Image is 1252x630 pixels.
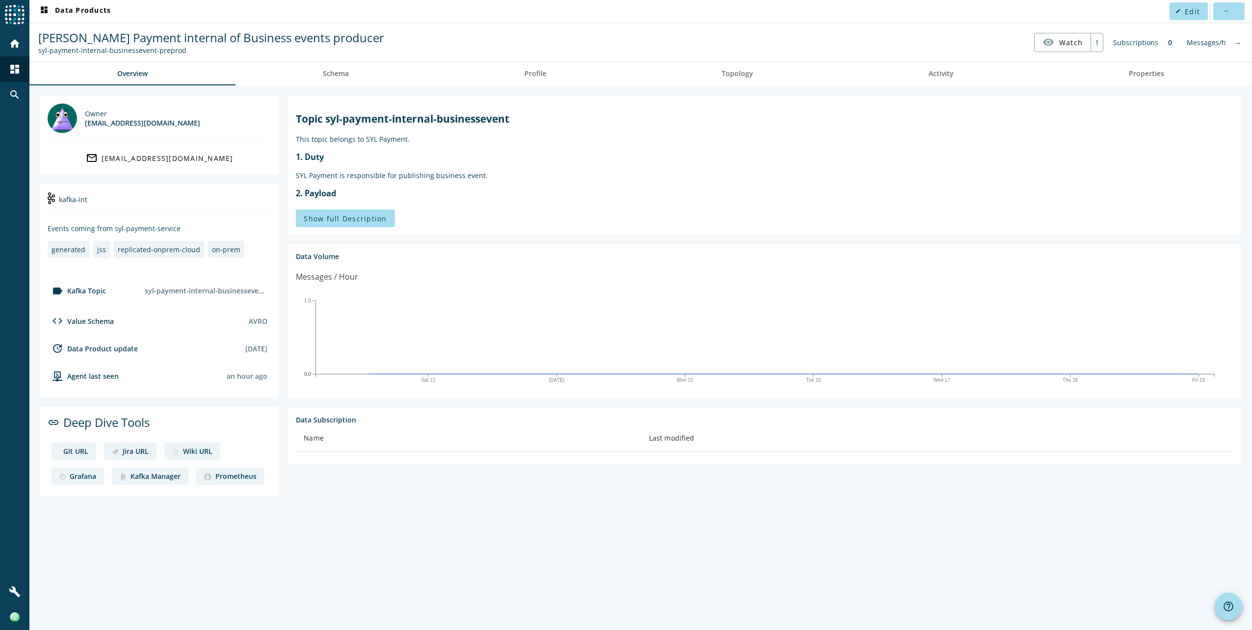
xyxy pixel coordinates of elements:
[304,298,311,303] text: 1.0
[296,252,1234,261] div: Data Volume
[48,414,271,439] div: Deep Dive Tools
[48,192,55,204] img: kafka-int
[1175,8,1181,14] mat-icon: edit
[1063,377,1078,383] text: Thu 18
[304,214,387,223] span: Show full Description
[249,316,267,326] div: AVRO
[641,424,1234,452] th: Last modified
[183,446,212,456] div: Wiki URL
[196,468,264,485] a: deep dive imagePrometheus
[1043,36,1054,48] mat-icon: visibility
[38,5,50,17] mat-icon: dashboard
[104,443,156,460] a: deep dive imageJira URL
[296,415,1234,424] div: Data Subscription
[296,424,641,452] th: Name
[141,282,271,299] div: syl-payment-internal-businessevent-preprod
[1231,33,1246,52] div: No information
[117,70,148,77] span: Overview
[48,149,271,167] a: [EMAIL_ADDRESS][DOMAIN_NAME]
[722,70,753,77] span: Topology
[1091,33,1103,52] div: 1
[48,315,114,327] div: Value Schema
[10,612,20,622] img: 3a48fcac8981e98abad0d19906949f8f
[296,188,1234,199] h3: 2. Payload
[34,2,115,20] button: Data Products
[9,586,21,598] mat-icon: build
[1193,377,1205,383] text: Fri 19
[1170,2,1208,20] button: Edit
[1185,7,1200,16] span: Edit
[48,191,271,216] div: kafka-int
[1223,601,1234,612] mat-icon: help_outline
[120,473,127,480] img: deep dive image
[112,468,188,485] a: deep dive imageKafka Manager
[549,377,565,383] text: [DATE]
[1108,33,1163,52] div: Subscriptions
[48,104,77,133] img: mbx_301675@mobi.ch
[929,70,954,77] span: Activity
[48,342,138,354] div: Data Product update
[63,446,88,456] div: Git URL
[204,473,211,480] img: deep dive image
[52,315,63,327] mat-icon: code
[112,448,119,455] img: deep dive image
[9,63,21,75] mat-icon: dashboard
[245,344,267,353] div: [DATE]
[85,109,200,118] div: Owner
[296,271,358,283] div: Messages / Hour
[102,154,234,163] div: [EMAIL_ADDRESS][DOMAIN_NAME]
[296,171,1234,180] p: SYL Payment is responsible for publishing business event.
[227,371,267,381] div: Agents typically reports every 15min to 1h
[86,152,98,164] mat-icon: mail_outline
[323,70,349,77] span: Schema
[9,89,21,101] mat-icon: search
[70,472,96,481] div: Grafana
[48,285,106,297] div: Kafka Topic
[1182,33,1231,52] div: Messages/h
[59,473,66,480] img: deep dive image
[1223,8,1228,14] mat-icon: more_horiz
[296,112,1234,126] h2: Topic syl-payment-internal-businessevent
[118,245,200,254] div: replicated-onprem-cloud
[1163,33,1177,52] div: 0
[296,152,1234,162] h3: 1. Duty
[52,285,63,297] mat-icon: label
[296,210,394,227] button: Show full Description
[123,446,149,456] div: Jira URL
[52,468,104,485] a: deep dive imageGrafana
[164,443,220,460] a: deep dive imageWiki URL
[296,134,1234,144] p: This topic belongs to SYL Payment.
[48,224,271,233] div: Events coming from syl-payment-service
[38,46,384,55] div: Kafka Topic: syl-payment-internal-businessevent-preprod
[85,118,200,128] div: [EMAIL_ADDRESS][DOMAIN_NAME]
[677,377,694,383] text: Mon 15
[38,29,384,46] span: [PERSON_NAME] Payment internal of Business events producer
[934,377,951,383] text: Wed 17
[304,371,311,377] text: 0.0
[212,245,240,254] div: on-prem
[172,448,179,455] img: deep dive image
[48,370,119,382] div: agent-env-preprod
[52,443,96,460] a: deep dive imageGit URL
[9,38,21,50] mat-icon: home
[97,245,106,254] div: jss
[5,5,25,25] img: spoud-logo.svg
[421,377,436,383] text: Sat 13
[52,245,85,254] div: generated
[1059,34,1083,51] span: Watch
[1035,33,1091,51] button: Watch
[130,472,181,481] div: Kafka Manager
[215,472,257,481] div: Prometheus
[524,70,547,77] span: Profile
[52,342,63,354] mat-icon: update
[48,417,59,428] mat-icon: link
[1129,70,1164,77] span: Properties
[806,377,821,383] text: Tue 16
[38,5,111,17] span: Data Products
